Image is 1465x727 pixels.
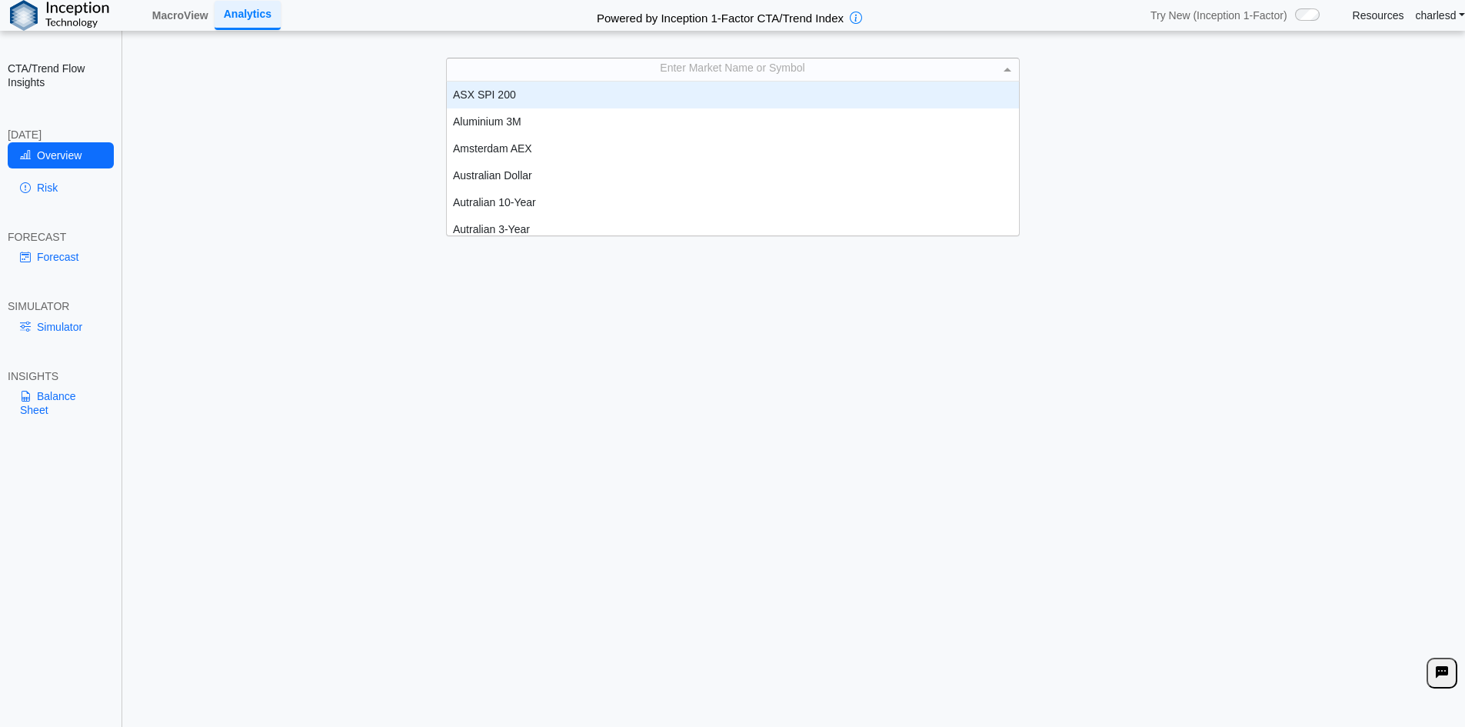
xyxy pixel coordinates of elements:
div: FORECAST [8,230,114,244]
a: Risk [8,175,114,201]
span: Try New (Inception 1-Factor) [1150,8,1287,22]
h3: Please Select an Asset to Start [128,178,1461,194]
div: SIMULATOR [8,299,114,313]
a: Balance Sheet [8,383,114,423]
a: Overview [8,142,114,168]
div: Aluminium 3M [447,108,1019,135]
a: Forecast [8,244,114,270]
a: charlesd [1416,8,1465,22]
div: Australian Dollar [447,162,1019,189]
div: grid [447,82,1019,235]
a: MacroView [146,2,215,28]
h5: Positioning data updated at previous day close; Price and Flow estimates updated intraday (15-min... [130,122,1458,131]
h2: CTA/Trend Flow Insights [8,62,114,89]
a: Resources [1353,8,1404,22]
a: Simulator [8,314,114,340]
h2: Powered by Inception 1-Factor CTA/Trend Index [591,5,850,26]
a: Analytics [215,1,281,29]
div: ASX SPI 200 [447,82,1019,108]
div: [DATE] [8,128,114,142]
div: Autralian 3-Year [447,216,1019,243]
div: Enter Market Name or Symbol [447,58,1019,80]
div: Amsterdam AEX [447,135,1019,162]
div: INSIGHTS [8,369,114,383]
div: Autralian 10-Year [447,189,1019,216]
